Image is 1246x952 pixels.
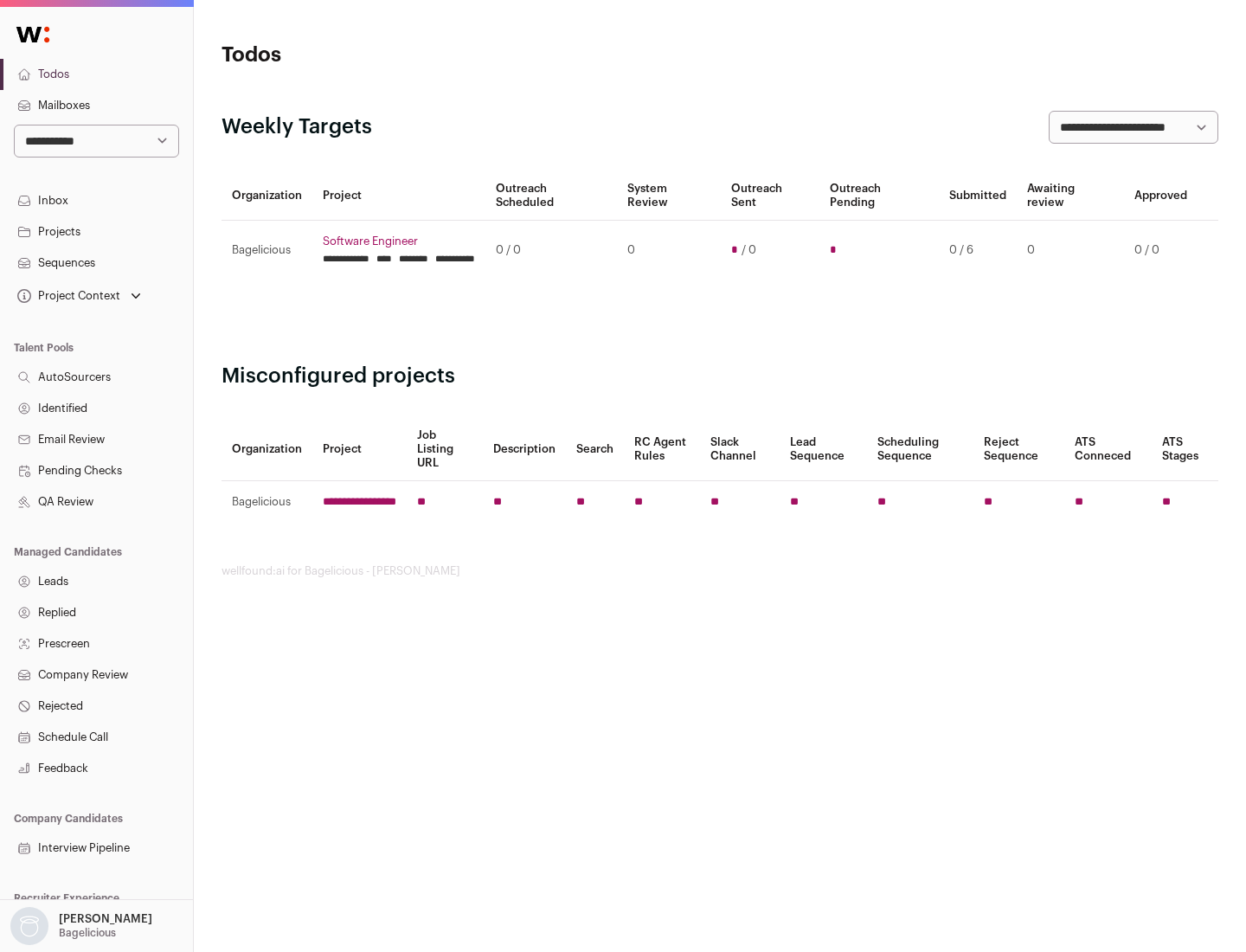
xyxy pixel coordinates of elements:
th: ATS Stages [1152,418,1218,481]
td: 0 / 0 [485,221,617,280]
th: RC Agent Rules [624,418,699,481]
h2: Weekly Targets [222,113,372,141]
th: Description [483,418,566,481]
th: Awaiting review [1017,171,1124,221]
h2: Misconfigured projects [222,363,1218,390]
th: Submitted [939,171,1017,221]
th: Reject Sequence [973,418,1065,481]
td: Bagelicious [222,221,312,280]
th: System Review [617,171,720,221]
td: Bagelicious [222,481,312,524]
td: 0 / 0 [1124,221,1198,280]
div: Project Context [14,289,120,303]
th: Search [566,418,624,481]
button: Open dropdown [7,907,156,945]
button: Open dropdown [14,284,145,308]
p: Bagelicious [59,926,116,940]
th: Outreach Pending [819,171,938,221]
p: [PERSON_NAME] [59,912,152,926]
h1: Todos [222,42,554,69]
a: Software Engineer [323,235,475,248]
th: Project [312,171,485,221]
th: Outreach Sent [721,171,820,221]
th: Organization [222,418,312,481]
th: Outreach Scheduled [485,171,617,221]
td: 0 [1017,221,1124,280]
th: Project [312,418,407,481]
th: Lead Sequence [780,418,867,481]
th: Organization [222,171,312,221]
th: Job Listing URL [407,418,483,481]
td: 0 / 6 [939,221,1017,280]
img: nopic.png [10,907,48,945]
img: Wellfound [7,17,59,52]
th: Scheduling Sequence [867,418,973,481]
td: 0 [617,221,720,280]
th: ATS Conneced [1064,418,1151,481]
span: / 0 [742,243,756,257]
footer: wellfound:ai for Bagelicious - [PERSON_NAME] [222,564,1218,578]
th: Slack Channel [700,418,780,481]
th: Approved [1124,171,1198,221]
